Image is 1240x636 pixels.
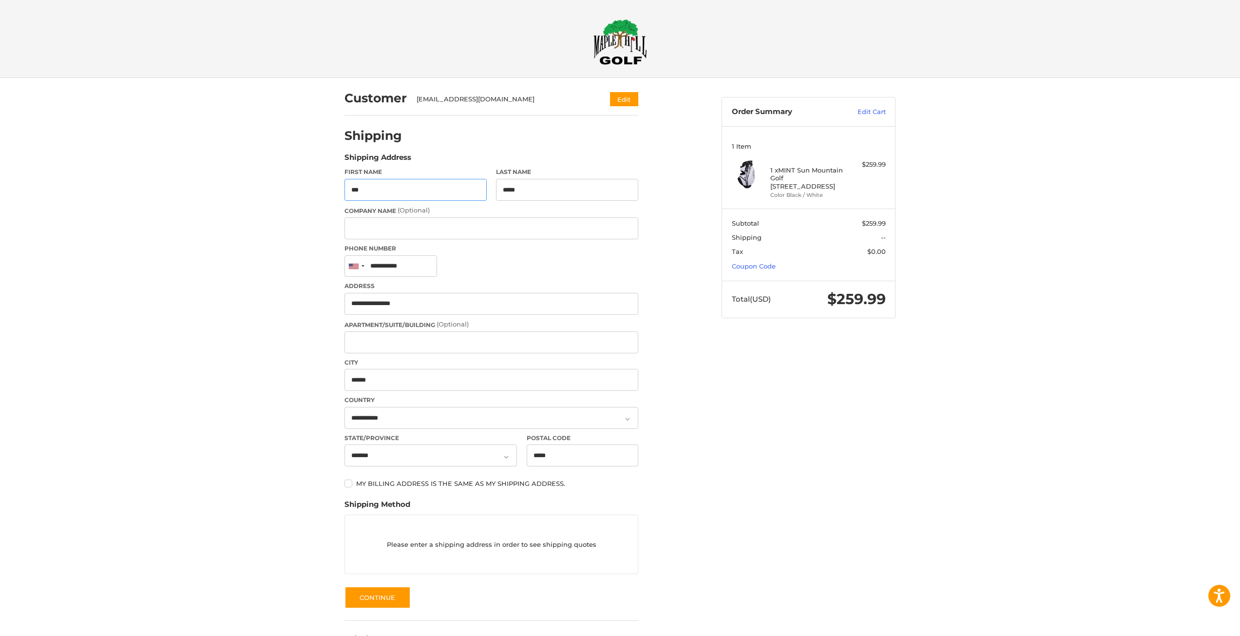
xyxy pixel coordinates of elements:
img: Maple Hill Golf [593,19,647,65]
label: Company Name [344,206,638,215]
a: Coupon Code [732,262,776,270]
h3: 1 Item [732,142,886,150]
li: Color Black / White [770,191,845,199]
label: Address [344,282,638,290]
small: (Optional) [398,206,430,214]
label: State/Province [344,434,517,443]
label: Phone Number [344,244,638,253]
p: Please enter a shipping address in order to see shipping quotes [345,535,638,554]
label: City [344,358,638,367]
label: Postal Code [527,434,639,443]
label: Last Name [496,168,638,176]
span: Total (USD) [732,294,771,304]
h2: Shipping [344,128,402,143]
span: $259.99 [862,219,886,227]
div: United States: +1 [345,256,367,277]
h3: Order Summary [732,107,837,117]
small: (Optional) [437,320,469,328]
span: Subtotal [732,219,759,227]
a: Edit Cart [837,107,886,117]
button: Continue [344,586,411,609]
div: [EMAIL_ADDRESS][DOMAIN_NAME] [417,95,591,104]
h4: 1 x MINT Sun Mountain Golf [STREET_ADDRESS] [770,166,845,190]
label: First Name [344,168,487,176]
span: $0.00 [867,248,886,255]
span: Shipping [732,233,762,241]
span: $259.99 [827,290,886,308]
h2: Customer [344,91,407,106]
div: $259.99 [847,160,886,170]
span: -- [881,233,886,241]
label: Apartment/Suite/Building [344,320,638,329]
span: Tax [732,248,743,255]
label: My billing address is the same as my shipping address. [344,480,638,487]
label: Country [344,396,638,405]
button: Edit [610,92,638,106]
legend: Shipping Method [344,499,410,515]
legend: Shipping Address [344,152,411,168]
